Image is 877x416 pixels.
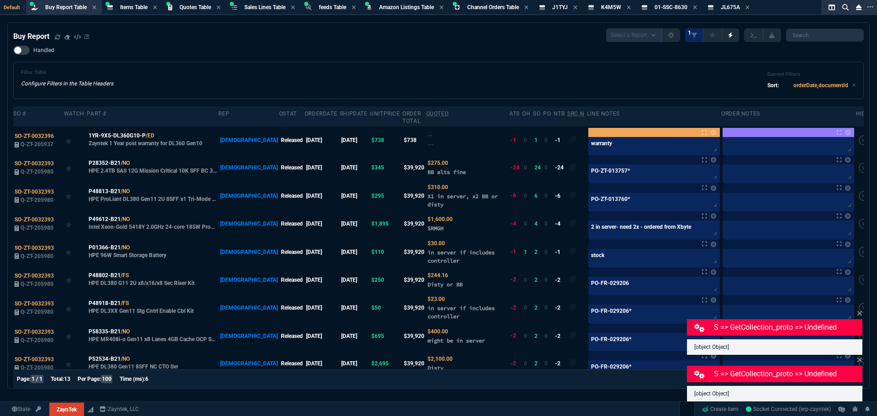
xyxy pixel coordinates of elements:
h6: Current Filters [767,71,856,78]
div: -4 [511,220,516,228]
td: HPE 96W Smart Storage Battery [87,237,218,266]
span: Quoted Cost [428,132,432,139]
span: 01-SSC-8630 [655,4,687,11]
a: /FS [121,299,129,307]
td: [DATE] [340,350,370,377]
span: Per Page: [78,376,101,382]
nx-icon: Close Tab [524,4,528,11]
a: _dqjWWxixmNZLwhJAABJ [746,405,831,413]
span: SO-ZT-0032393 [15,160,54,167]
span: 0 [524,360,527,367]
nx-icon: Close Tab [745,4,750,11]
td: $50 [370,294,402,322]
td: $39,920 [402,210,426,237]
span: SRMGH [428,225,444,232]
td: $39,920 [402,294,426,322]
span: Q-ZT-205980 [21,225,53,231]
td: 2 [533,294,543,322]
p: HPE 2.4TB SAS 12G Mission Critical 10K SFF BC 3-year Warranty 512e HDD [89,167,217,174]
span: Sales Lines Table [244,4,285,11]
nx-icon: Split Panels [825,2,839,13]
td: [DATE] [305,350,340,377]
div: unitPrice [370,110,400,117]
span: P48802-B21 [89,271,121,279]
span: Quoted Cost [428,160,448,166]
td: [DATE] [340,182,370,210]
td: HPE MR408i-o Gen11 x8 Lanes 4GB Cache OCP SPDM Storage Controller [87,322,218,349]
nx-icon: Close Tab [693,4,697,11]
span: 0 [524,137,527,143]
span: Buy Report Table [45,4,87,11]
td: Zayntek 1 Year post warranty for DL360 Gen10 [87,126,218,154]
td: [DEMOGRAPHIC_DATA] [218,182,279,210]
span: 0 [544,360,548,367]
td: [DATE] [305,266,340,294]
span: Quoted Cost [428,328,448,335]
td: 2 [533,350,543,377]
span: Disty [428,364,444,371]
div: Add to Watchlist [65,190,85,202]
span: 0 [544,305,548,311]
p: HPE DL3XX Gen11 Stg Cntrl Enable Cbl Kit [89,307,194,315]
span: in server if includes controller [428,249,495,264]
p: Zayntek 1 Year post warranty for DL360 Gen10 [89,140,202,147]
td: [DATE] [340,210,370,237]
div: OrderDate [305,110,337,117]
td: $39,920 [402,266,426,294]
span: in server if includes controller [428,305,495,320]
td: $250 [370,266,402,294]
div: -2 [511,275,516,284]
div: Add to Watchlist [65,246,85,258]
td: $738 [402,126,426,154]
div: SO [533,110,540,117]
td: Released [279,182,305,210]
span: P28352-B21 [89,159,121,167]
td: $39,920 [402,237,426,266]
span: Q-ZT-205937 [21,141,53,147]
div: -1 [511,247,516,256]
code: orderDate,documentId [793,82,848,89]
div: hide [856,110,869,117]
td: 6 [533,182,543,210]
div: Add to Watchlist [65,161,85,174]
span: 0 [544,193,548,199]
p: HPE MR408i-o Gen11 x8 Lanes 4GB Cache OCP SPDM Storage Controller [89,336,217,343]
td: [DEMOGRAPHIC_DATA] [218,210,279,237]
span: 1YR-9X5-DL360G10-P [89,132,146,140]
p: [object Object] [694,343,855,351]
td: $295 [370,182,402,210]
td: $39,920 [402,182,426,210]
h6: Filter Table [21,69,113,76]
div: -6 [511,191,516,200]
a: API TOKEN [33,405,44,413]
div: -24 [511,163,519,172]
td: 2 [533,322,543,349]
td: HPE DL380 Gen11 8SFF NC CTO Svr [87,350,218,377]
span: Quoted Cost [428,272,448,279]
div: Part # [87,110,106,117]
p: Configure Filters in the Table Headers [21,79,113,88]
span: SO-ZT-0032393 [15,300,54,307]
nx-icon: Close Tab [627,4,631,11]
span: -- [428,141,434,148]
span: Page: [17,376,31,382]
span: SO-ZT-0032396 [15,133,54,139]
td: Released [279,126,305,154]
td: Released [279,322,305,349]
p: Intel Xeon-Gold 5418Y 2.0GHz 24-core 185W Processor for HPE [89,223,217,231]
span: Q-ZT-205980 [21,169,53,175]
span: JL675A [721,4,740,11]
td: -2 [554,322,567,349]
td: [DATE] [305,154,340,181]
span: Q-ZT-205980 [21,309,53,315]
span: 1 [688,29,691,37]
span: Channel Orders Table [467,4,519,11]
span: Q-ZT-205980 [21,253,53,259]
span: 100 [101,375,112,383]
td: [DEMOGRAPHIC_DATA] [218,294,279,322]
td: Released [279,350,305,377]
td: [DEMOGRAPHIC_DATA] [218,154,279,181]
td: $39,920 [402,350,426,377]
p: HPE DL380 G11 2U x8/x16/x8 Sec Riser Kit [89,279,195,287]
abbr: Quoted Cost and Sourcing Notes [426,111,449,117]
